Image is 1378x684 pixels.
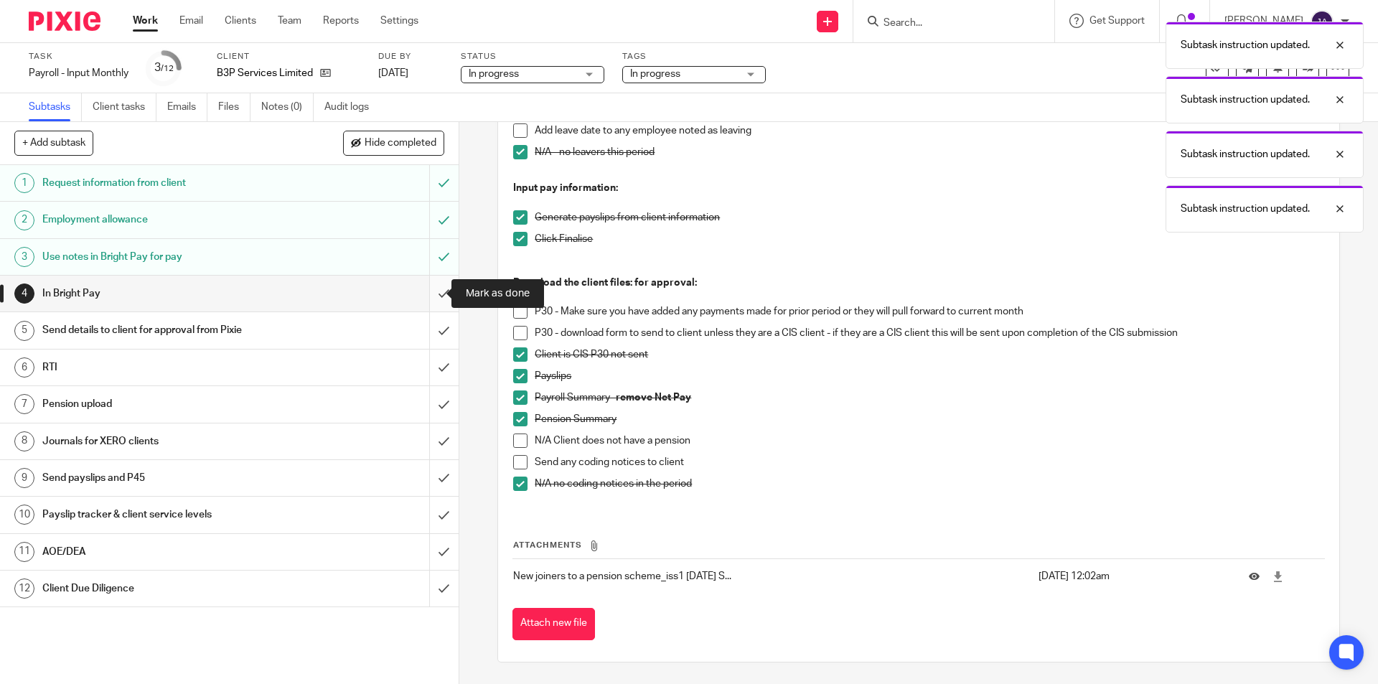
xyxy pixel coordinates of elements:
[535,369,1323,383] p: Payslips
[461,51,604,62] label: Status
[42,504,291,525] h1: Payslip tracker & client service levels
[261,93,314,121] a: Notes (0)
[179,14,203,28] a: Email
[616,393,691,403] strong: remove Net Pay
[630,69,680,79] span: In progress
[14,431,34,451] div: 8
[42,283,291,304] h1: In Bright Pay
[535,390,1323,405] p: Payroll Summary -
[535,455,1323,469] p: Send any coding notices to client
[14,210,34,230] div: 2
[29,11,100,31] img: Pixie
[513,278,697,288] strong: Download the client files: for approval:
[14,542,34,562] div: 11
[535,232,1323,246] p: Click Finalise
[1039,569,1227,584] p: [DATE] 12:02am
[1181,93,1310,107] p: Subtask instruction updated.
[378,51,443,62] label: Due by
[378,68,408,78] span: [DATE]
[535,123,1323,138] p: Add leave date to any employee noted as leaving
[535,347,1323,362] p: Client is CIS P30 not sent
[380,14,418,28] a: Settings
[14,173,34,193] div: 1
[42,246,291,268] h1: Use notes in Bright Pay for pay
[29,66,128,80] div: Payroll - Input Monthly
[535,412,1323,426] p: Pension Summary
[14,321,34,341] div: 5
[154,60,174,76] div: 3
[42,431,291,452] h1: Journals for XERO clients
[343,131,444,155] button: Hide completed
[218,93,250,121] a: Files
[14,131,93,155] button: + Add subtask
[365,138,436,149] span: Hide completed
[217,51,360,62] label: Client
[42,172,291,194] h1: Request information from client
[42,541,291,563] h1: AOE/DEA
[323,14,359,28] a: Reports
[42,209,291,230] h1: Employment allowance
[535,326,1323,340] p: P30 - download form to send to client unless they are a CIS client - if they are a CIS client thi...
[535,210,1323,225] p: Generate payslips from client information
[1181,147,1310,161] p: Subtask instruction updated.
[1272,569,1283,584] a: Download
[14,394,34,414] div: 7
[14,284,34,304] div: 4
[161,65,174,72] small: /12
[535,304,1323,319] p: P30 - Make sure you have added any payments made for prior period or they will pull forward to cu...
[1311,10,1334,33] img: svg%3E
[29,93,82,121] a: Subtasks
[1181,38,1310,52] p: Subtask instruction updated.
[217,66,313,80] p: B3P Services Limited
[535,434,1323,448] p: N/A Client does not have a pension
[42,357,291,378] h1: RTI
[14,247,34,267] div: 3
[93,93,156,121] a: Client tasks
[513,569,1031,584] p: New joiners to a pension scheme_iss1 [DATE] S...
[535,145,1323,159] p: N/A - no leavers this period
[225,14,256,28] a: Clients
[167,93,207,121] a: Emails
[14,468,34,488] div: 9
[1181,202,1310,216] p: Subtask instruction updated.
[622,51,766,62] label: Tags
[469,69,519,79] span: In progress
[513,183,618,193] strong: Input pay information:
[42,578,291,599] h1: Client Due Diligence
[29,51,128,62] label: Task
[512,608,595,640] button: Attach new file
[42,319,291,341] h1: Send details to client for approval from Pixie
[14,505,34,525] div: 10
[14,578,34,599] div: 12
[14,357,34,378] div: 6
[42,467,291,489] h1: Send payslips and P45
[42,393,291,415] h1: Pension upload
[278,14,301,28] a: Team
[535,477,1323,491] p: N/A no coding notices in the period
[513,541,582,549] span: Attachments
[324,93,380,121] a: Audit logs
[133,14,158,28] a: Work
